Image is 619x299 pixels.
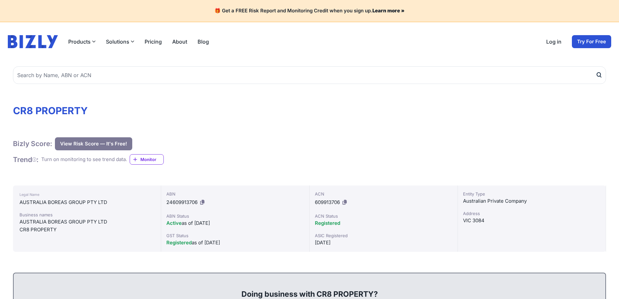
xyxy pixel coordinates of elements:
h1: Bizly Score: [13,139,52,148]
a: Monitor [130,154,164,165]
div: Australian Private Company [463,197,600,205]
h1: Trend : [13,155,39,164]
button: Products [68,38,96,46]
div: Address [463,210,600,217]
button: View Risk Score — It's Free! [55,137,132,150]
div: [DATE] [315,239,452,247]
div: as of [DATE] [166,219,304,227]
a: Learn more » [372,7,405,14]
h1: CR8 PROPERTY [13,105,606,116]
div: CR8 PROPERTY [19,226,154,234]
a: Log in [546,38,561,46]
button: Solutions [106,38,134,46]
span: 24609913706 [166,199,198,205]
div: AUSTRALIA BOREAS GROUP PTY LTD [19,218,154,226]
h4: 🎁 Get a FREE Risk Report and Monitoring Credit when you sign up. [8,8,611,14]
div: Entity Type [463,191,600,197]
a: Try For Free [572,35,611,48]
div: ASIC Registered [315,232,452,239]
div: Business names [19,211,154,218]
span: Registered [166,239,192,246]
div: as of [DATE] [166,239,304,247]
div: Legal Name [19,191,154,198]
div: ABN [166,191,304,197]
div: VIC 3084 [463,217,600,224]
input: Search by Name, ABN or ACN [13,66,606,84]
div: GST Status [166,232,304,239]
div: ACN [315,191,452,197]
div: AUSTRALIA BOREAS GROUP PTY LTD [19,198,154,206]
span: 609913706 [315,199,340,205]
a: About [172,38,187,46]
a: Blog [198,38,209,46]
span: Monitor [140,156,163,163]
div: ACN Status [315,213,452,219]
span: Active [166,220,182,226]
span: Registered [315,220,340,226]
div: Turn on monitoring to see trend data. [41,156,127,163]
div: ABN Status [166,213,304,219]
a: Pricing [145,38,162,46]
